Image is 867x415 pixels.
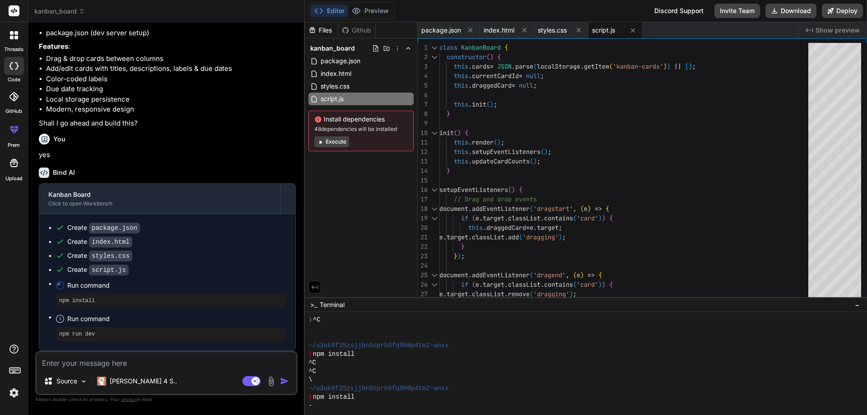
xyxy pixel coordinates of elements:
[110,377,177,386] p: [PERSON_NAME] 4 S..
[308,341,449,350] span: ~/u3uk0f35zsjjbn9cprh6fq9h0p4tm2-wnxx
[67,314,286,323] span: Run command
[541,148,544,156] span: (
[592,26,615,35] span: script.js
[314,115,408,124] span: Install dependencies
[89,223,140,233] code: package.json
[689,62,692,70] span: ]
[429,270,440,280] div: Click to collapse the range.
[573,205,577,213] span: ,
[494,100,497,108] span: ;
[609,62,613,70] span: (
[472,148,541,156] span: setupEventListeners
[46,28,296,38] li: package.json (dev server setup)
[504,214,508,222] span: .
[418,270,428,280] div: 25
[46,74,296,84] li: Color-coded labels
[457,252,461,260] span: )
[573,290,577,298] span: ;
[308,401,312,410] span: -
[508,214,541,222] span: classList
[305,26,338,35] div: Files
[501,138,504,146] span: ;
[497,53,501,61] span: {
[266,376,276,387] img: attachment
[822,4,863,18] button: Deploy
[475,280,479,289] span: e
[308,316,313,324] span: ❯
[609,214,613,222] span: {
[685,62,689,70] span: [
[663,62,667,70] span: )
[418,242,428,252] div: 22
[320,93,345,104] span: script.js
[280,377,289,386] img: icon
[490,62,494,70] span: =
[472,100,486,108] span: init
[121,396,137,402] span: privacy
[468,148,472,156] span: .
[39,150,296,160] p: yes
[512,81,515,89] span: =
[310,300,317,309] span: >_
[443,290,447,298] span: .
[533,62,537,70] span: (
[816,26,860,35] span: Show preview
[522,233,559,241] span: 'dragging'
[429,128,440,138] div: Click to collapse the range.
[544,280,573,289] span: contains
[454,129,457,137] span: (
[530,290,533,298] span: (
[472,271,530,279] span: addEventListener
[308,359,316,367] span: ^C
[39,184,280,214] button: Kanban BoardClick to open Workbench
[472,138,494,146] span: render
[559,233,562,241] span: )
[519,81,533,89] span: null
[486,53,490,61] span: (
[530,271,533,279] span: (
[418,252,428,261] div: 23
[457,129,461,137] span: )
[577,214,598,222] span: 'card'
[468,290,472,298] span: .
[533,157,537,165] span: )
[472,214,475,222] span: (
[8,76,20,84] label: code
[89,237,132,247] code: index.html
[35,395,298,404] p: Always double-check its answers. Your in Bind
[519,72,522,80] span: =
[439,233,443,241] span: e
[308,393,313,401] span: ❯
[573,280,577,289] span: (
[613,62,663,70] span: 'kanban-cards'
[443,233,447,241] span: .
[439,205,468,213] span: document
[447,233,468,241] span: target
[526,72,541,80] span: null
[418,62,428,71] div: 3
[454,138,468,146] span: this
[472,62,490,70] span: cards
[454,62,468,70] span: this
[508,186,512,194] span: (
[468,72,472,80] span: .
[418,176,428,185] div: 15
[447,110,450,118] span: }
[439,271,468,279] span: document
[497,138,501,146] span: )
[418,90,428,100] div: 6
[67,265,129,275] div: Create
[59,331,283,338] pre: npm run dev
[314,126,408,133] span: 48 dependencies will be installed
[418,195,428,204] div: 17
[504,280,508,289] span: .
[472,205,530,213] span: addEventListener
[714,4,760,18] button: Invite Team
[533,81,537,89] span: ;
[418,233,428,242] div: 21
[472,81,512,89] span: draggedCard
[765,4,816,18] button: Download
[584,62,609,70] span: getItem
[468,138,472,146] span: .
[533,271,566,279] span: 'dragend'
